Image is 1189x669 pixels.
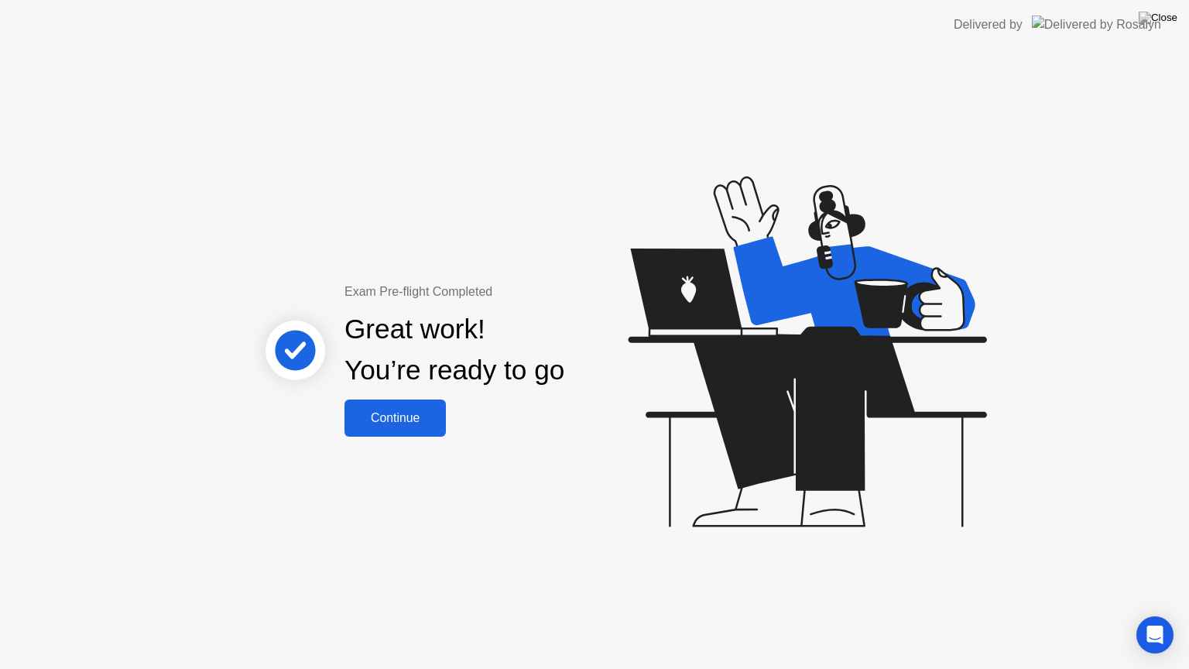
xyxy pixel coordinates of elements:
[344,400,446,437] button: Continue
[344,309,564,391] div: Great work! You’re ready to go
[349,411,441,425] div: Continue
[954,15,1023,34] div: Delivered by
[344,283,664,301] div: Exam Pre-flight Completed
[1032,15,1161,33] img: Delivered by Rosalyn
[1139,12,1177,24] img: Close
[1136,616,1174,654] div: Open Intercom Messenger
